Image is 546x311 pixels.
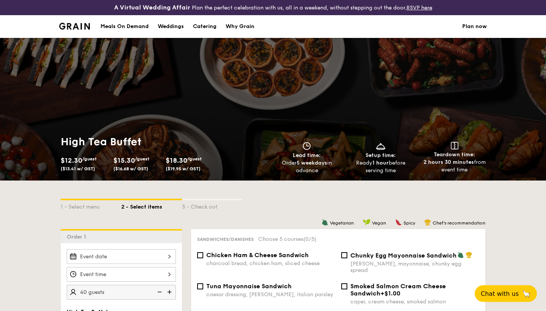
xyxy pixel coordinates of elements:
img: icon-teardown.65201eee.svg [451,142,458,149]
div: Order in advance [273,159,341,174]
img: icon-add.58712e84.svg [165,285,176,299]
span: Teardown time: [434,151,475,158]
span: ($13.41 w/ GST) [61,166,95,171]
img: icon-clock.2db775ea.svg [301,142,312,150]
span: Spicy [403,220,415,226]
span: Setup time: [366,152,396,159]
div: [PERSON_NAME], mayonnaise, chunky egg spread [350,261,479,273]
img: icon-vegetarian.fe4039eb.svg [457,251,464,258]
a: Plan now [462,15,487,38]
span: Vegetarian [330,220,354,226]
img: icon-vegetarian.fe4039eb.svg [322,219,328,226]
span: Smoked Salmon Cream Cheese Sandwich [350,283,446,297]
strong: 2 hours 30 minutes [424,159,474,165]
img: icon-chef-hat.a58ddaea.svg [424,219,431,226]
a: Catering [188,15,221,38]
span: ($16.68 w/ GST) [113,166,148,171]
span: /guest [82,156,97,162]
span: $18.30 [166,156,187,165]
img: icon-chef-hat.a58ddaea.svg [466,251,472,258]
div: charcoal bread, chicken ham, sliced cheese [206,260,335,267]
img: icon-spicy.37a8142b.svg [395,219,402,226]
span: Chunky Egg Mayonnaise Sandwich [350,252,457,259]
span: ($19.95 w/ GST) [166,166,201,171]
img: icon-dish.430c3a2e.svg [375,142,386,150]
span: Order 1 [67,234,89,240]
div: Plan the perfect celebration with us, all in a weekend, without stepping out the door. [91,3,455,12]
div: caesar dressing, [PERSON_NAME], italian parsley [206,291,335,298]
div: Weddings [158,15,184,38]
span: /guest [187,156,202,162]
span: $12.30 [61,156,82,165]
div: 3 - Check out [182,200,243,211]
h1: High Tea Buffet [61,135,270,149]
span: $15.30 [113,156,135,165]
input: Number of guests [67,285,176,300]
div: 1 - Select menu [61,200,121,211]
strong: 1 hour [372,160,389,166]
span: +$1.00 [380,290,400,297]
span: Lead time: [293,152,321,159]
div: 2 - Select items [121,200,182,211]
span: (0/5) [303,236,316,242]
input: Smoked Salmon Cream Cheese Sandwich+$1.00caper, cream cheese, smoked salmon [341,283,347,289]
div: Meals On Demand [100,15,149,38]
img: Grain [59,23,90,30]
input: Chicken Ham & Cheese Sandwichcharcoal bread, chicken ham, sliced cheese [197,252,203,258]
div: from event time [420,159,488,174]
div: Catering [193,15,217,38]
span: Chat with us [481,290,519,297]
h4: A Virtual Wedding Affair [114,3,190,12]
strong: 5 weekdays [297,160,327,166]
span: Vegan [372,220,386,226]
img: icon-reduce.1d2dbef1.svg [153,285,165,299]
div: Why Grain [226,15,254,38]
button: Chat with us🦙 [475,285,537,302]
div: Ready before serving time [347,159,415,174]
span: Chef's recommendation [433,220,485,226]
span: /guest [135,156,149,162]
a: Meals On Demand [96,15,153,38]
a: Logotype [59,23,90,30]
div: caper, cream cheese, smoked salmon [350,298,479,305]
span: Tuna Mayonnaise Sandwich [206,283,292,290]
input: Event date [67,249,176,264]
input: Tuna Mayonnaise Sandwichcaesar dressing, [PERSON_NAME], italian parsley [197,283,203,289]
input: Chunky Egg Mayonnaise Sandwich[PERSON_NAME], mayonnaise, chunky egg spread [341,252,347,258]
input: Event time [67,267,176,282]
span: Chicken Ham & Cheese Sandwich [206,251,309,259]
a: Why Grain [221,15,259,38]
img: icon-vegan.f8ff3823.svg [363,219,370,226]
a: RSVP here [406,5,432,11]
a: Weddings [153,15,188,38]
span: Choose 5 courses [258,236,316,242]
span: Sandwiches/Danishes [197,237,254,242]
span: 🦙 [522,289,531,298]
